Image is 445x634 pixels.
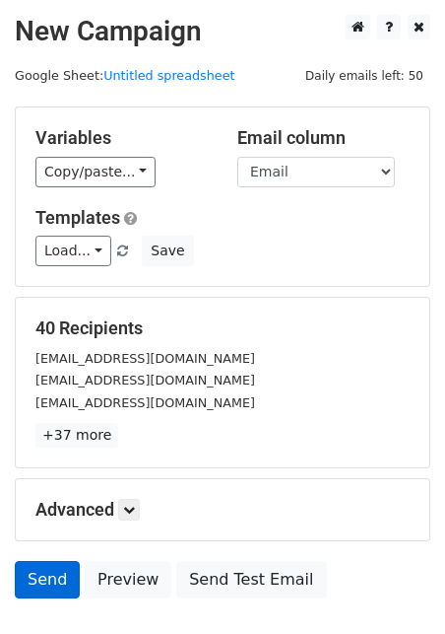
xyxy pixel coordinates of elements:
h2: New Campaign [15,15,430,48]
a: Send [15,561,80,599]
small: [EMAIL_ADDRESS][DOMAIN_NAME] [35,395,255,410]
a: Templates [35,207,120,228]
a: Load... [35,236,111,266]
h5: Advanced [35,499,410,521]
h5: Email column [237,127,410,149]
a: Copy/paste... [35,157,156,187]
span: Daily emails left: 50 [298,65,430,87]
a: Preview [85,561,171,599]
iframe: Chat Widget [347,539,445,634]
a: Untitled spreadsheet [103,68,234,83]
h5: Variables [35,127,208,149]
small: Google Sheet: [15,68,235,83]
button: Save [142,236,193,266]
a: +37 more [35,423,118,448]
h5: 40 Recipients [35,317,410,339]
a: Send Test Email [176,561,326,599]
small: [EMAIL_ADDRESS][DOMAIN_NAME] [35,351,255,366]
a: Daily emails left: 50 [298,68,430,83]
small: [EMAIL_ADDRESS][DOMAIN_NAME] [35,373,255,387]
